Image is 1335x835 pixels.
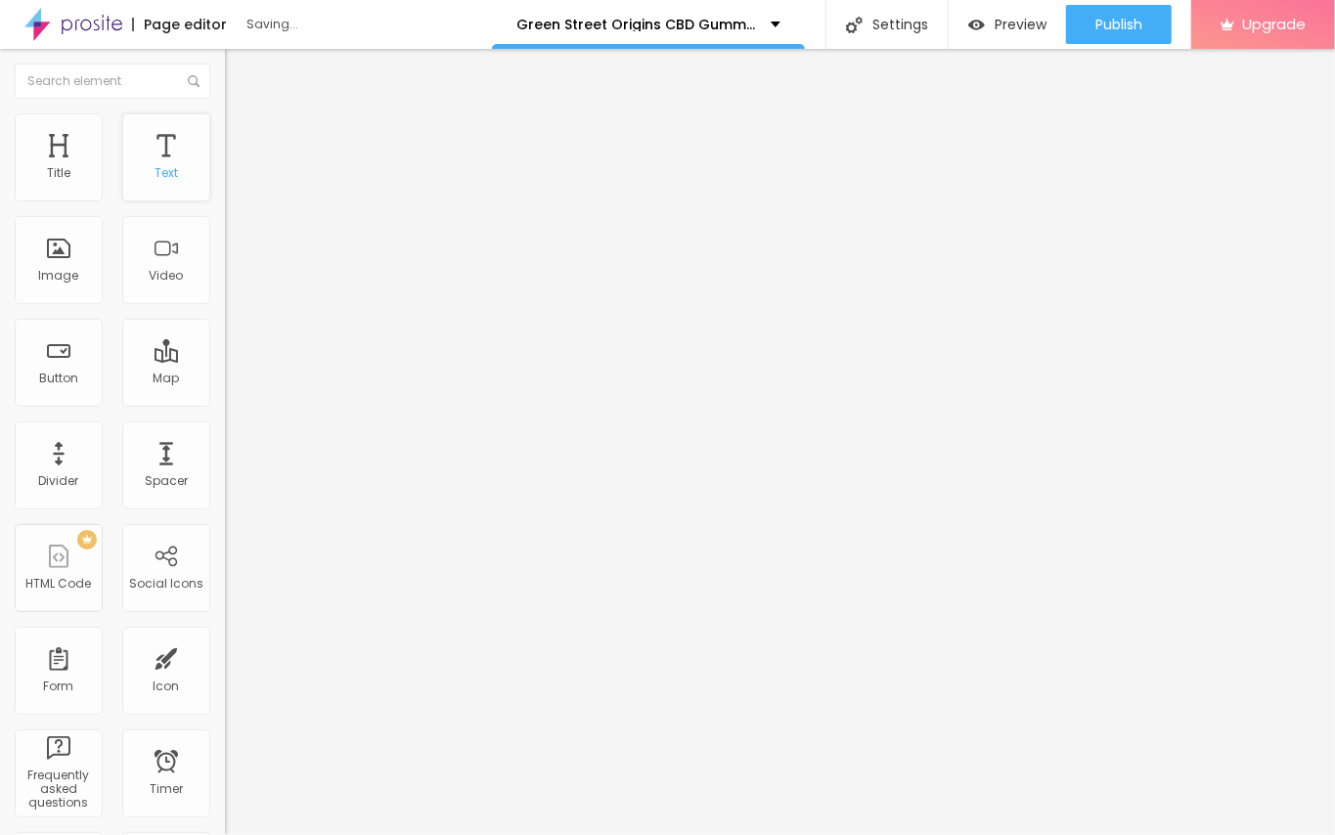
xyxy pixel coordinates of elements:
[150,269,184,283] div: Video
[129,577,203,591] div: Social Icons
[1242,16,1306,32] span: Upgrade
[1066,5,1172,44] button: Publish
[1095,17,1142,32] span: Publish
[225,49,1335,835] iframe: Editor
[188,75,200,87] img: Icone
[949,5,1066,44] button: Preview
[44,680,74,693] div: Form
[846,17,863,33] img: Icone
[39,474,79,488] div: Divider
[154,680,180,693] div: Icon
[132,18,227,31] div: Page editor
[47,166,70,180] div: Title
[246,19,471,30] div: Saving...
[155,166,178,180] div: Text
[150,782,183,796] div: Timer
[995,17,1046,32] span: Preview
[26,577,92,591] div: HTML Code
[968,17,985,33] img: view-1.svg
[20,769,97,811] div: Frequently asked questions
[145,474,188,488] div: Spacer
[154,372,180,385] div: Map
[39,269,79,283] div: Image
[516,18,756,31] p: Green Street Origins CBD Gummies [GEOGRAPHIC_DATA]
[39,372,78,385] div: Button
[15,64,210,99] input: Search element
